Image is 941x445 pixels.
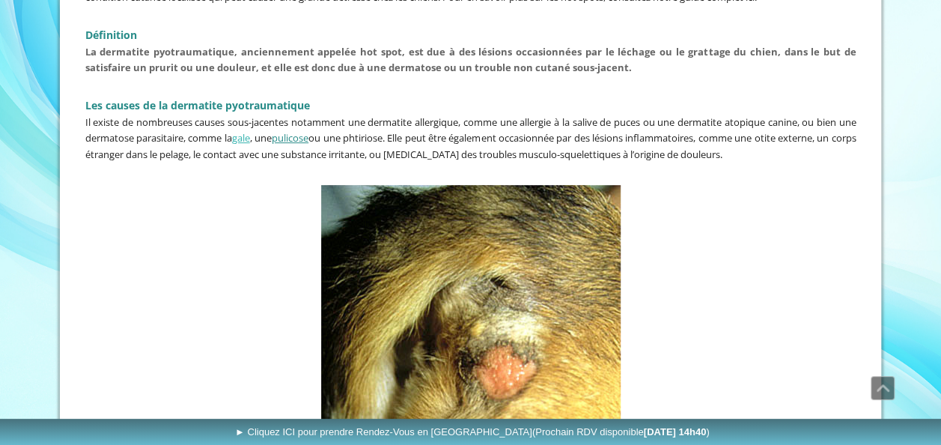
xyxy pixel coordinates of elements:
b: [DATE] 14h40 [644,426,707,438]
span: (Prochain RDV disponible ) [532,426,710,438]
span: Les causes de la dermatite pyotraumatique [85,98,310,112]
span: ► Cliquez ICI pour prendre Rendez-Vous en [GEOGRAPHIC_DATA] [235,426,710,438]
span: La dermatite pyotraumatique, anciennement appelée hot spot, est due à des lésions occasionnées pa... [85,45,856,75]
strong: Définition [85,28,137,42]
a: gale [232,131,250,145]
span: Défiler vers le haut [871,377,894,399]
a: Défiler vers le haut [871,376,895,400]
a: pulicose [272,131,308,145]
span: Il existe de nombreuses causes sous-jacentes notamment une dermatite allergique, comme une allerg... [85,115,856,161]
